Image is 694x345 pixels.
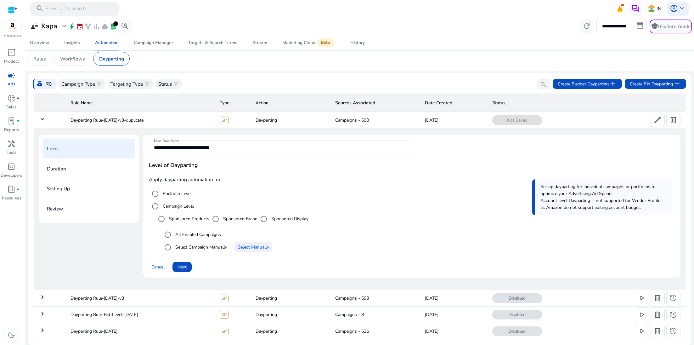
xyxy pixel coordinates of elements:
p: Campaign Type [61,80,95,88]
span: Not Saved [492,115,542,125]
mat-radio-group: Select an option [161,228,675,254]
img: in.svg [648,5,655,12]
span: delete [669,116,677,124]
p: Resources [2,195,21,202]
button: Select Manually [235,242,272,252]
button: play_arrow [635,308,649,322]
td: [DATE] [420,112,487,128]
span: lab_profile [110,23,117,30]
span: Select Manually [238,244,269,250]
button: history [666,324,681,338]
span: SP [220,295,229,302]
div: Marketing Cloud [282,40,335,46]
span: cloud [101,23,108,30]
label: Select Campaign Manually [174,244,227,250]
div: Stream [252,41,267,45]
span: family_history [85,23,92,30]
button: history [666,291,681,305]
p: ₹0 [46,80,52,88]
div: Targets & Search Terms [188,41,237,45]
p: Dayparting [99,55,124,62]
div: Automation [95,41,119,45]
span: play_arrow [638,311,646,319]
td: Dayparting [251,307,330,323]
mat-icon: keyboard_arrow_right [39,293,46,301]
button: Create Budget Daypartingadd [553,79,622,89]
button: Next [172,262,192,272]
mat-radio-group: Select option [149,187,675,213]
th: Status [487,94,686,112]
p: Status [158,80,172,88]
p: Level [47,143,59,154]
label: Campaign Level [161,203,194,210]
span: delete [653,311,662,319]
td: [DATE] [420,307,487,323]
span: Level of Dayparting [149,161,198,169]
span: SP [220,311,229,319]
p: Developers [1,173,22,179]
span: fiber_manual_record [17,188,20,191]
p: Apply dayparting automation for [149,176,675,183]
span: history [669,294,677,302]
p: Ads [8,81,15,88]
td: Dayparting [251,323,330,339]
td: Dayparting [251,290,330,306]
p: Product [4,59,19,65]
label: Sponsored Display [270,216,308,222]
span: inventory_2 [7,49,15,57]
td: Campaigns - 635 [330,323,420,339]
span: Cancel [151,264,165,270]
span: campaign [7,72,15,80]
td: [DATE] [420,323,487,339]
mat-icon: keyboard_arrow_down [39,115,46,123]
label: Portfolio Level [161,190,192,197]
span: play_arrow [638,294,646,302]
span: history [669,311,677,319]
span: fiber_manual_record [17,97,20,100]
div: History [350,41,365,45]
span: filter_alt [173,81,179,87]
div: Insights [64,41,80,45]
div: Overview [30,41,49,45]
button: history [666,308,681,322]
span: SP [220,328,229,335]
button: refresh [580,20,594,33]
span: search [540,81,547,88]
span: donut_small [7,94,15,102]
p: Targeting Type [110,80,143,88]
div: 1 [113,21,118,26]
td: Dayparting Rule-[DATE]-v3-duplicate [65,112,215,128]
span: bolt [68,23,75,30]
p: Press to search [45,5,86,13]
th: Type [215,94,250,112]
span: book_4 [7,185,15,193]
span: Disabled [492,326,542,336]
td: Campaigns - 698 [330,112,420,128]
span: / [59,5,65,13]
span: Create Budget Dayparting [558,80,617,88]
span: Next [178,264,187,270]
p: Marketplace [4,34,21,38]
button: play_arrow [635,324,649,338]
p: Review [47,203,63,214]
button: delete [651,324,665,338]
mat-icon: keyboard_arrow_right [39,310,46,318]
mat-radio-group: Select targeting option [155,213,675,225]
button: delete [651,308,665,322]
span: SP [220,117,229,124]
div: Campaign Manager [134,41,173,45]
p: Sales [6,104,16,111]
span: fiber_manual_record [17,120,20,123]
p: Feature Guide [660,23,691,30]
p: Setting Up [47,183,70,194]
button: play_arrow [635,291,649,305]
span: filter_alt [144,81,150,87]
span: account_circle [670,4,678,13]
span: delete [653,294,662,302]
label: Sponsored Brand [222,216,257,222]
label: All Enabled Campaigns [174,231,221,238]
span: dark_mode [7,331,15,339]
th: Action [251,94,330,112]
span: history [669,327,677,335]
span: code_blocks [7,163,15,171]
